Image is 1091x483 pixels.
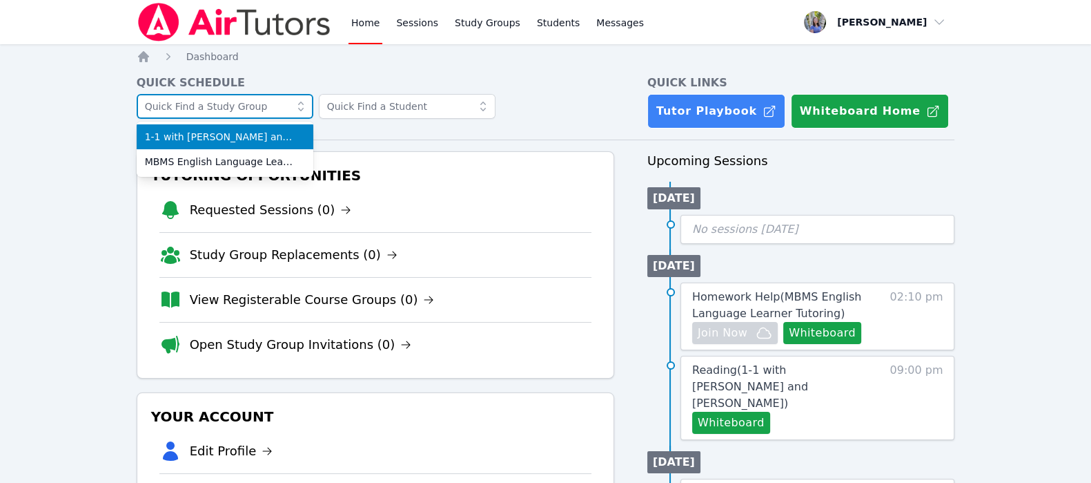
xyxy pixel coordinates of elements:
[692,412,770,434] button: Whiteboard
[137,94,313,119] input: Quick Find a Study Group
[148,404,602,429] h3: Your Account
[596,16,644,30] span: Messages
[647,94,785,129] a: Tutor Playbook
[692,290,861,320] span: Homework Help ( MBMS English Language Learner Tutoring )
[647,187,700,209] li: [DATE]
[190,290,435,310] a: View Registerable Course Groups (0)
[647,255,700,277] li: [DATE]
[137,3,332,41] img: Air Tutors
[145,155,305,169] span: MBMS English Language Learner Tutoring
[698,325,747,341] span: Join Now
[783,322,861,344] button: Whiteboard
[190,200,352,220] a: Requested Sessions (0)
[692,322,778,344] button: Join Now
[647,75,955,91] h4: Quick Links
[889,289,943,344] span: 02:10 pm
[319,94,495,119] input: Quick Find a Student
[692,222,798,236] span: No sessions [DATE]
[791,94,949,129] button: Whiteboard Home
[190,335,412,354] a: Open Study Group Invitations (0)
[148,163,602,188] h3: Tutoring Opportunities
[692,289,881,322] a: Homework Help(MBMS English Language Learner Tutoring)
[647,151,955,171] h3: Upcoming Sessions
[137,75,614,91] h4: Quick Schedule
[692,363,808,410] span: Reading ( 1-1 with [PERSON_NAME] and [PERSON_NAME] )
[137,50,955,64] nav: Breadcrumb
[647,451,700,473] li: [DATE]
[889,362,943,434] span: 09:00 pm
[186,50,239,64] a: Dashboard
[186,51,239,62] span: Dashboard
[190,442,273,461] a: Edit Profile
[145,130,305,144] span: 1-1 with [PERSON_NAME] and [PERSON_NAME]
[692,362,881,412] a: Reading(1-1 with [PERSON_NAME] and [PERSON_NAME])
[190,245,397,265] a: Study Group Replacements (0)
